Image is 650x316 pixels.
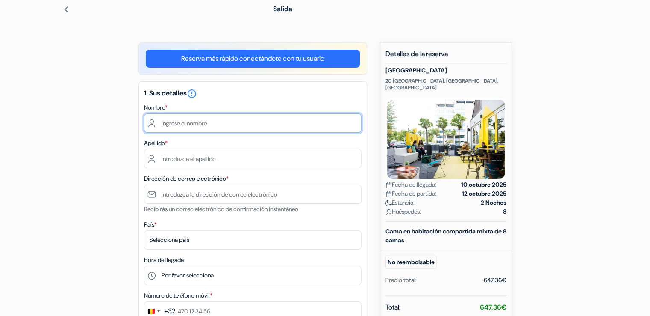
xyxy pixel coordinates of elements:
span: Total: [385,302,400,313]
p: 20 [GEOGRAPHIC_DATA], [GEOGRAPHIC_DATA], [GEOGRAPHIC_DATA] [385,78,506,91]
strong: 2 Noches [481,198,506,207]
h5: [GEOGRAPHIC_DATA] [385,67,506,74]
input: Introduzca el apellido [144,149,362,168]
input: Ingrese el nombre [144,113,362,133]
small: No reembolsable [385,256,437,269]
img: left_arrow.svg [63,6,70,13]
span: Salida [273,4,292,13]
label: Número de teléfono móvil [144,291,212,300]
label: Hora de llegada [144,256,184,265]
strong: 647,36€ [480,303,506,312]
span: Fecha de partida: [385,189,436,198]
input: Introduzca la dirección de correo electrónico [144,185,362,204]
strong: 8 [503,207,506,216]
label: Nombre [144,103,168,112]
img: user_icon.svg [385,209,392,215]
i: error_outline [187,89,197,99]
strong: 10 octubre 2025 [461,180,506,189]
b: Cama en habitación compartida mixta de 8 camas [385,227,506,244]
h5: 1. Sus detalles [144,89,362,99]
a: error_outline [187,89,197,98]
h5: Detalles de la reserva [385,50,506,63]
a: Reserva más rápido conectándote con tu usuario [146,50,360,68]
span: Huéspedes: [385,207,421,216]
img: calendar.svg [385,191,392,197]
label: Apellido [144,139,168,148]
label: País [144,220,156,229]
label: Dirección de correo electrónico [144,174,229,183]
img: calendar.svg [385,182,392,188]
div: Precio total: [385,276,417,285]
span: Fecha de llegada: [385,180,436,189]
span: Estancia: [385,198,415,207]
small: Recibirás un correo electrónico de confirmación instantáneo [144,205,298,213]
strong: 12 octubre 2025 [462,189,506,198]
img: moon.svg [385,200,392,206]
div: 647,36€ [484,276,506,285]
